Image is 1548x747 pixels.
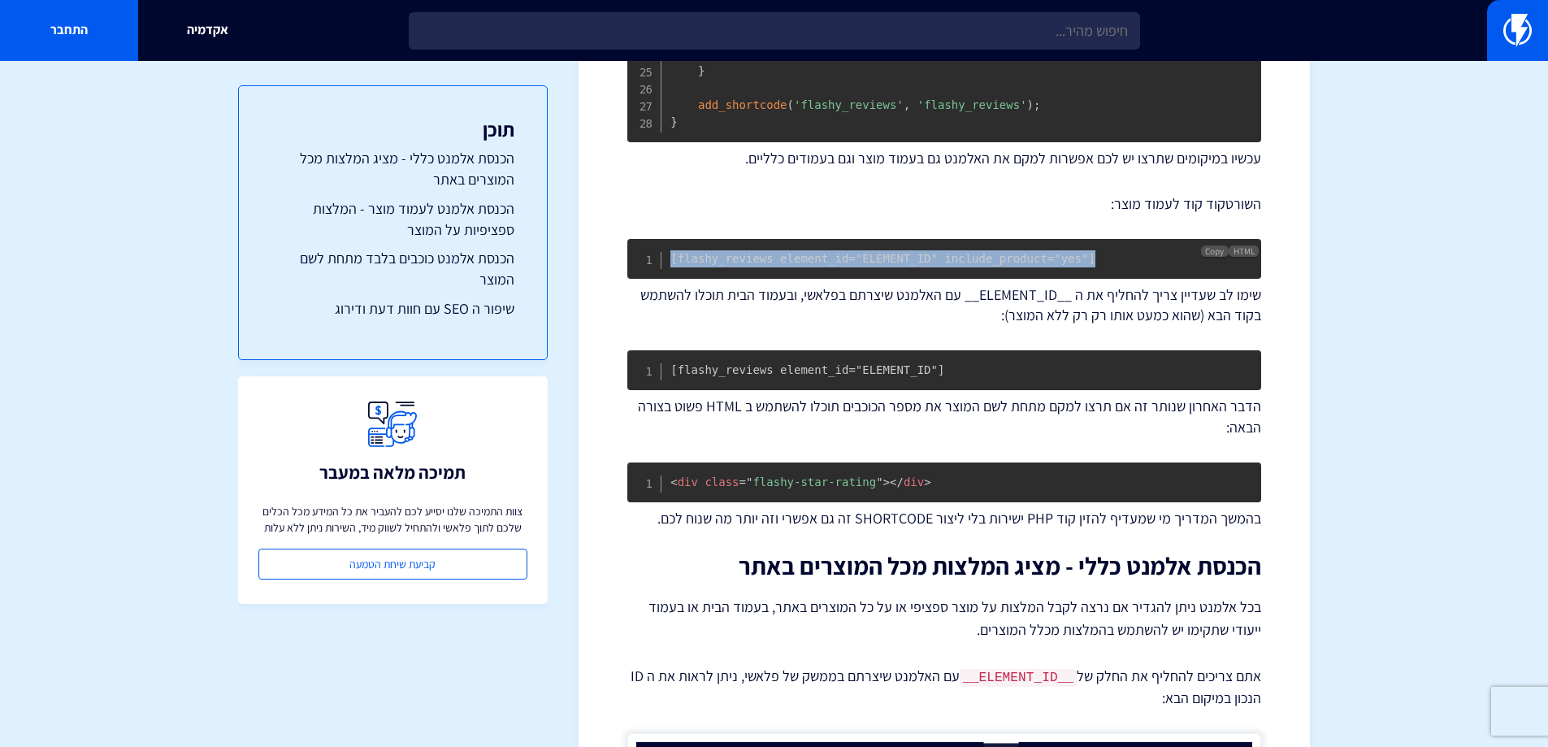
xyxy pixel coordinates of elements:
[698,64,705,77] span: }
[627,553,1261,580] h2: הכנסת אלמנט כללי - מציג המלצות מכל המוצרים באתר
[670,252,1095,265] code: [flashy_reviews element_id="ELEMENT_ID" include_product="yes"]
[924,476,930,489] span: >
[904,98,910,111] span: ,
[670,476,698,489] span: div
[627,508,1261,529] p: בהמשך המדריך מי שמעדיף להזין קוד PHP ישירות בלי ליצור SHORTCODE זה גם אפשרי וזה יותר מה שנוח לכם.
[1034,98,1040,111] span: ;
[271,148,514,189] a: הכנסת אלמנט כללי - מציג המלצות מכל המוצרים באתר
[876,476,882,489] span: "
[917,98,1027,111] span: 'flashy_reviews'
[409,12,1140,50] input: חיפוש מהיר...
[739,476,883,489] span: flashy-star-rating
[627,396,1261,437] p: הדבר האחרון שנותר זה אם תרצו למקם מתחת לשם המוצר את מספר הכוכבים תוכלו להשתמש ב HTML פשוט בצורה ה...
[794,98,904,111] span: 'flashy_reviews'
[670,363,944,376] code: [flashy_reviews element_id="ELEMENT_ID"]
[271,198,514,240] a: הכנסת אלמנט לעמוד מוצר - המלצות ספציפיות על המוצר
[271,298,514,319] a: שיפור ה SEO עם חוות דעת ודירוג
[670,476,677,489] span: <
[271,119,514,140] h3: תוכן
[746,476,752,489] span: "
[883,476,890,489] span: >
[1229,245,1259,257] span: HTML
[705,476,739,489] span: class
[739,476,746,489] span: =
[319,463,466,482] h3: תמיכה מלאה במעבר
[627,193,1261,215] p: השורטקוד קוד לעמוד מוצר:
[698,98,787,111] span: add_shortcode
[890,476,924,489] span: div
[271,248,514,289] a: הכנסת אלמנט כוכבים בלבד מתחת לשם המוצר
[627,284,1261,326] p: שימו לב שעדיין צריך להחליף את ה __ELEMENT_ID__ עם האלמנט שיצרתם בפלאשי, ובעמוד הבית תוכלו להשתמש ...
[1201,245,1229,257] button: Copy
[670,115,677,128] span: }
[1205,245,1224,257] span: Copy
[890,476,904,489] span: </
[960,669,1077,687] code: __ELEMENT_ID__
[627,666,1261,709] p: אתם צריכים להחליף את החלק של עם האלמנט שיצרתם בממשק של פלאשי, ניתן לראות את ה ID הנכון במיקום הבא:
[627,596,1261,641] p: בכל אלמנט ניתן להגדיר אם נרצה לקבל המלצות על מוצר ספציפי או על כל המוצרים באתר, בעמוד הבית או בעמ...
[1027,98,1034,111] span: )
[258,549,527,580] a: קביעת שיחת הטמעה
[787,98,794,111] span: (
[258,503,527,536] p: צוות התמיכה שלנו יסייע לכם להעביר את כל המידע מכל הכלים שלכם לתוך פלאשי ולהתחיל לשווק מיד, השירות...
[627,148,1261,169] p: עכשיו במיקומים שתרצו יש לכם אפשרות למקם את האלמנט גם בעמוד מוצר וגם בעמודים כלליים.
